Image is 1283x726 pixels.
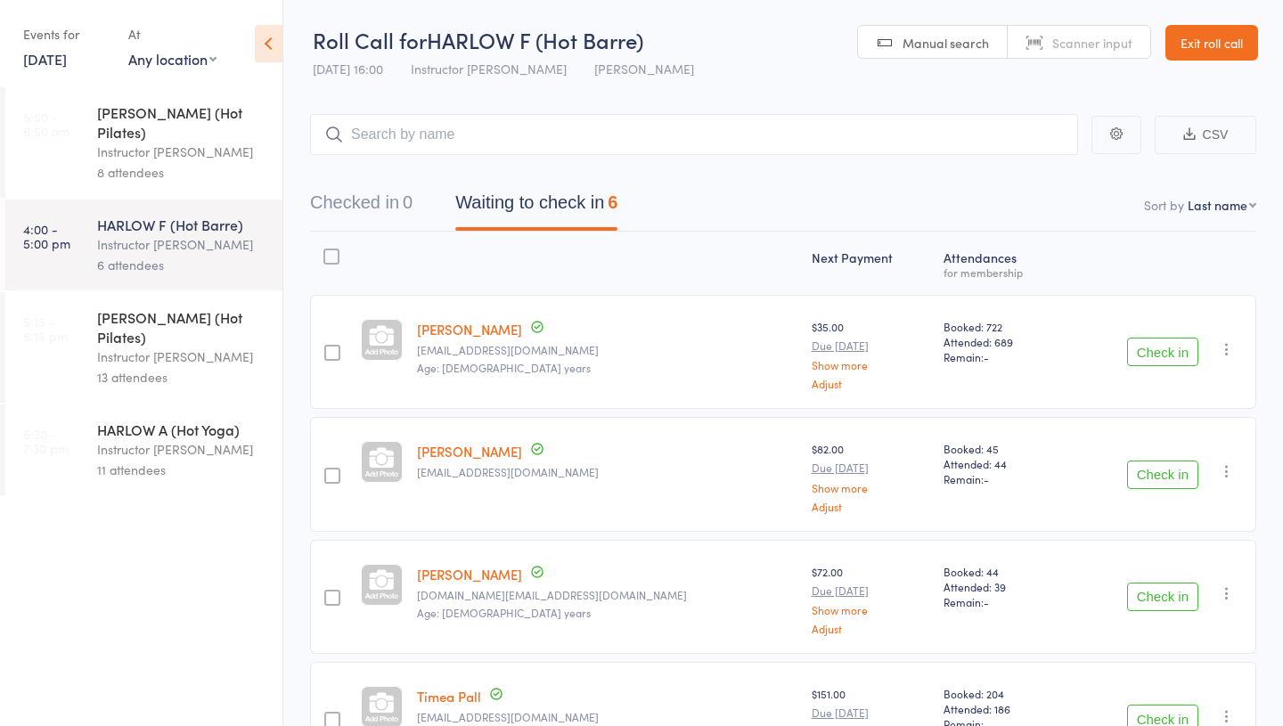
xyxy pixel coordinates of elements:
div: 11 attendees [97,460,267,480]
div: Instructor [PERSON_NAME] [97,439,267,460]
span: Instructor [PERSON_NAME] [411,60,567,77]
span: Booked: 722 [944,319,1059,334]
a: Adjust [812,378,930,389]
div: 13 attendees [97,367,267,387]
time: 5:50 - 6:50 am [23,110,69,138]
button: Checked in0 [310,184,413,231]
div: [PERSON_NAME] (Hot Pilates) [97,102,267,142]
button: Check in [1127,338,1198,366]
div: HARLOW A (Hot Yoga) [97,420,267,439]
a: 6:30 -7:30 pmHARLOW A (Hot Yoga)Instructor [PERSON_NAME]11 attendees [5,404,282,495]
div: Instructor [PERSON_NAME] [97,142,267,162]
div: Next Payment [805,240,937,287]
div: Any location [128,49,217,69]
time: 4:00 - 5:00 pm [23,222,70,250]
span: Remain: [944,349,1059,364]
span: Attended: 689 [944,334,1059,349]
span: Booked: 204 [944,686,1059,701]
small: Cvl29.au@gmail.com [417,589,797,601]
span: Age: [DEMOGRAPHIC_DATA] years [417,360,591,375]
input: Search by name [310,114,1078,155]
span: Manual search [903,34,989,52]
span: [DATE] 16:00 [313,60,383,77]
a: Exit roll call [1165,25,1258,61]
span: Age: [DEMOGRAPHIC_DATA] years [417,605,591,620]
div: $35.00 [812,319,930,389]
a: Show more [812,604,930,616]
span: - [984,349,989,364]
span: - [984,471,989,486]
a: [PERSON_NAME] [417,565,522,583]
div: Atten­dances [936,240,1066,287]
small: Due [DATE] [812,706,930,719]
span: HARLOW F (Hot Barre) [427,25,643,54]
div: 8 attendees [97,162,267,183]
a: Show more [812,359,930,371]
small: timeapall@hotmail.com [417,711,797,723]
time: 6:30 - 7:30 pm [23,427,69,455]
div: At [128,20,217,49]
button: Check in [1127,461,1198,489]
div: Events for [23,20,110,49]
div: $72.00 [812,564,930,634]
small: maryll.montocchio@gmail.com [417,466,797,478]
a: 4:00 -5:00 pmHARLOW F (Hot Barre)Instructor [PERSON_NAME]6 attendees [5,200,282,290]
div: [PERSON_NAME] (Hot Pilates) [97,307,267,347]
span: Remain: [944,594,1059,609]
a: 5:50 -6:50 am[PERSON_NAME] (Hot Pilates)Instructor [PERSON_NAME]8 attendees [5,87,282,198]
div: $82.00 [812,441,930,511]
span: Attended: 186 [944,701,1059,716]
a: [PERSON_NAME] [417,442,522,461]
span: Booked: 45 [944,441,1059,456]
div: Instructor [PERSON_NAME] [97,234,267,255]
span: - [984,594,989,609]
label: Sort by [1144,196,1184,214]
a: Adjust [812,501,930,512]
a: Show more [812,482,930,494]
small: Due [DATE] [812,461,930,474]
div: HARLOW F (Hot Barre) [97,215,267,234]
span: Booked: 44 [944,564,1059,579]
a: Timea Pall [417,687,481,706]
span: Scanner input [1052,34,1132,52]
a: [PERSON_NAME] [417,320,522,339]
button: Check in [1127,583,1198,611]
span: Roll Call for [313,25,427,54]
span: [PERSON_NAME] [594,60,694,77]
span: Attended: 39 [944,579,1059,594]
small: Due [DATE] [812,339,930,352]
div: 6 [608,192,617,212]
time: 5:15 - 6:15 pm [23,314,68,343]
small: Due [DATE] [812,584,930,597]
div: 0 [403,192,413,212]
a: 5:15 -6:15 pm[PERSON_NAME] (Hot Pilates)Instructor [PERSON_NAME]13 attendees [5,292,282,403]
div: Instructor [PERSON_NAME] [97,347,267,367]
span: Attended: 44 [944,456,1059,471]
div: Last name [1188,196,1247,214]
div: for membership [944,266,1059,278]
button: CSV [1155,116,1256,154]
a: [DATE] [23,49,67,69]
small: ailsa.cairns1@gmail.com [417,344,797,356]
span: Remain: [944,471,1059,486]
button: Waiting to check in6 [455,184,617,231]
div: 6 attendees [97,255,267,275]
a: Adjust [812,623,930,634]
